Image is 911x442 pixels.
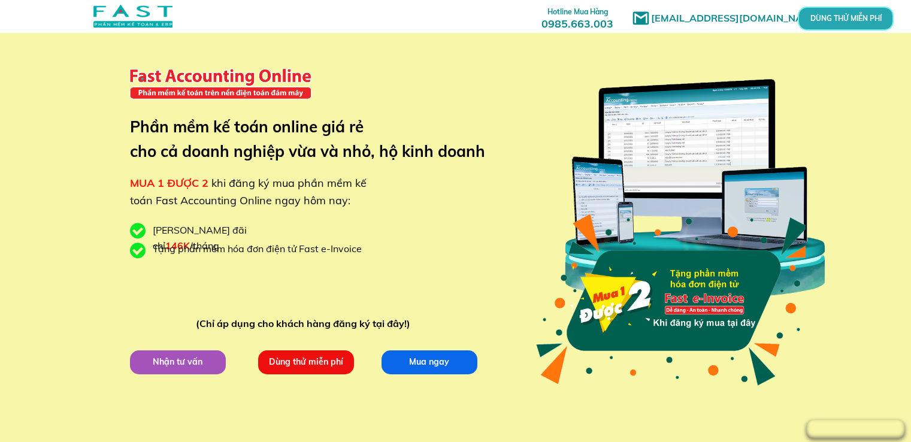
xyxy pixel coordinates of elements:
[165,240,190,252] span: 146K
[196,316,416,332] div: (Chỉ áp dụng cho khách hàng đăng ký tại đây!)
[831,16,859,22] p: DÙNG THỬ MIỄN PHÍ
[153,223,308,253] div: [PERSON_NAME] đãi chỉ /tháng
[130,114,503,164] h3: Phần mềm kế toán online giá rẻ cho cả doanh nghiệp vừa và nhỏ, hộ kinh doanh
[547,7,608,16] span: Hotline Mua Hàng
[129,350,225,374] p: Nhận tư vấn
[130,176,367,207] span: khi đăng ký mua phần mềm kế toán Fast Accounting Online ngay hôm nay:
[153,241,371,257] div: Tặng phần mềm hóa đơn điện tử Fast e-Invoice
[381,350,477,374] p: Mua ngay
[130,176,208,190] span: MUA 1 ĐƯỢC 2
[651,11,828,26] h1: [EMAIL_ADDRESS][DOMAIN_NAME]
[258,350,353,374] p: Dùng thử miễn phí
[528,4,626,30] h3: 0985.663.003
